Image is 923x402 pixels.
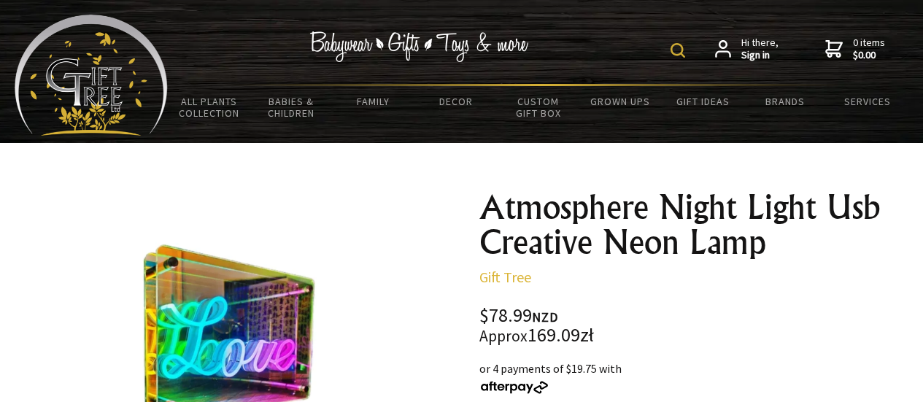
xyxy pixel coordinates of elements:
strong: Sign in [741,49,779,62]
a: Babies & Children [250,86,333,128]
h1: Atmosphere Night Light Usb Creative Neon Lamp [479,190,905,260]
img: Babyware - Gifts - Toys and more... [15,15,168,136]
img: product search [671,43,685,58]
div: or 4 payments of $19.75 with [479,360,905,395]
span: 0 items [853,36,885,62]
a: Decor [414,86,497,117]
span: NZD [532,309,558,325]
div: $78.99 169.09zł [479,306,905,345]
a: Gift Tree [479,268,531,286]
a: Hi there,Sign in [715,36,779,62]
a: Family [333,86,415,117]
img: Afterpay [479,381,549,394]
a: Brands [744,86,826,117]
a: 0 items$0.00 [825,36,885,62]
span: Hi there, [741,36,779,62]
a: Gift Ideas [662,86,744,117]
strong: $0.00 [853,49,885,62]
a: Services [826,86,908,117]
img: Babywear - Gifts - Toys & more [310,31,529,62]
a: Custom Gift Box [497,86,579,128]
a: Grown Ups [579,86,662,117]
small: Approx [479,326,528,346]
a: All Plants Collection [168,86,250,128]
